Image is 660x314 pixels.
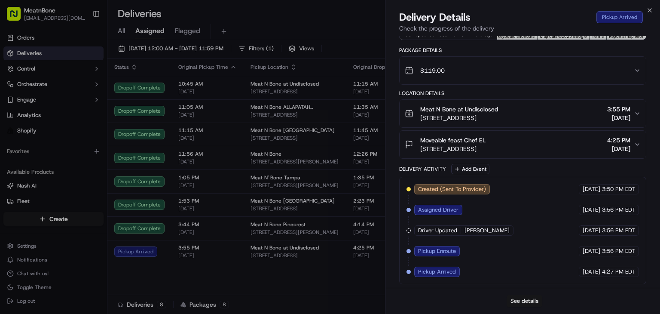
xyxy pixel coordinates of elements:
p: Check the progress of the delivery [399,24,646,33]
div: Package Details [399,47,646,54]
span: [DATE] [583,247,600,255]
span: Driver Updated [418,227,457,234]
span: [DATE] [98,133,116,140]
div: 💻 [73,193,79,200]
button: $119.00 [400,57,646,84]
span: [STREET_ADDRESS] [420,145,486,153]
span: Delivery Details [399,10,471,24]
img: 1736555255976-a54dd68f-1ca7-489b-9aae-adbdc363a1c4 [9,82,24,97]
button: Add Event [451,164,489,174]
a: 📗Knowledge Base [5,188,69,204]
button: See details [507,295,542,307]
img: Nash [9,8,26,25]
span: [DATE] [583,227,600,234]
a: Powered byPylon [61,212,104,219]
span: [DATE] [607,145,630,153]
div: Start new chat [39,82,141,90]
div: Delivery Activity [399,166,446,172]
span: 3:56 PM EDT [602,227,635,234]
span: API Documentation [81,192,138,200]
button: See all [133,110,156,120]
span: • [93,156,96,163]
span: [STREET_ADDRESS] [420,114,498,122]
div: We're available if you need us! [39,90,118,97]
span: Assigned Driver [418,206,458,214]
span: [DATE] [607,114,630,122]
span: Meat N Bone at Undisclosed [420,105,498,114]
span: 4:25 PM [607,136,630,145]
span: Map data ©2025 Google [540,34,587,39]
span: $119.00 [420,66,445,75]
span: 3:56 PM EDT [602,247,635,255]
button: Moveable feast Chef EL[STREET_ADDRESS]4:25 PM[DATE] [400,131,646,158]
span: Pickup Enroute [418,247,456,255]
button: Keyboard shortcuts [498,34,535,40]
img: 1736555255976-a54dd68f-1ca7-489b-9aae-adbdc363a1c4 [17,157,24,163]
span: Created (Sent To Provider) [418,185,486,193]
span: [DATE] [583,268,600,276]
span: • [93,133,96,140]
img: 8571987876998_91fb9ceb93ad5c398215_72.jpg [18,82,34,97]
img: 1736555255976-a54dd68f-1ca7-489b-9aae-adbdc363a1c4 [17,133,24,140]
span: Wisdom [PERSON_NAME] [27,156,92,163]
span: Pylon [86,213,104,219]
img: Wisdom Oko [9,125,22,142]
span: Wisdom [PERSON_NAME] [27,133,92,140]
button: Start new chat [146,84,156,95]
span: Pickup Arrived [418,268,456,276]
span: [DATE] [583,206,600,214]
span: [DATE] [583,185,600,193]
button: Meat N Bone at Undisclosed[STREET_ADDRESS]3:55 PM[DATE] [400,100,646,127]
div: Past conversations [9,111,58,118]
span: [DATE] [98,156,116,163]
span: 3:56 PM EDT [602,206,635,214]
span: Moveable feast Chef EL [420,136,486,145]
a: 💻API Documentation [69,188,141,204]
span: 3:55 PM [607,105,630,114]
input: Got a question? Start typing here... [22,55,155,64]
a: Report a map error [609,34,643,39]
span: 4:27 PM EDT [602,268,635,276]
img: Wisdom Oko [9,148,22,165]
span: 3:50 PM EDT [602,185,635,193]
p: Welcome 👋 [9,34,156,48]
span: Knowledge Base [17,192,66,200]
a: Terms (opens in new tab) [592,34,604,39]
div: Location Details [399,90,646,97]
span: [PERSON_NAME] [464,227,510,234]
div: 📗 [9,193,15,200]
